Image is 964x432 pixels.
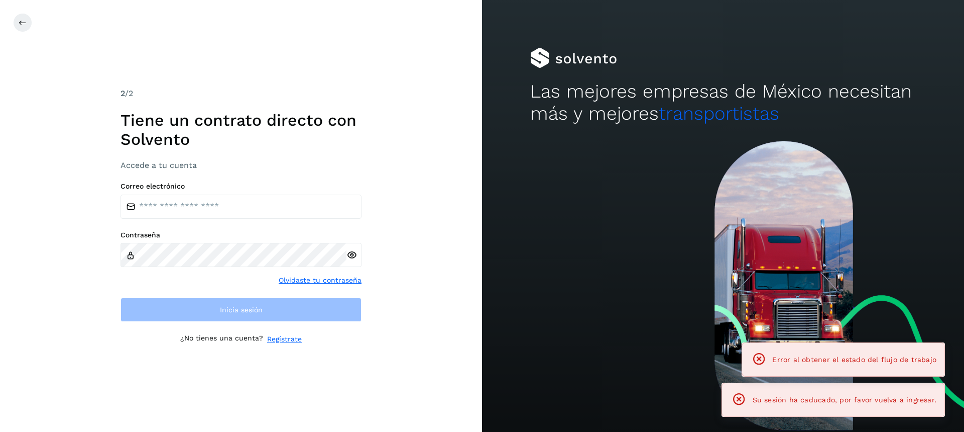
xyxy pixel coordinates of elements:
[120,231,361,239] label: Contraseña
[180,334,263,344] p: ¿No tienes una cuenta?
[120,182,361,191] label: Correo electrónico
[120,298,361,322] button: Inicia sesión
[753,396,936,404] span: Su sesión ha caducado, por favor vuelva a ingresar.
[220,306,263,313] span: Inicia sesión
[120,88,361,100] div: /2
[120,89,125,98] span: 2
[659,103,779,124] span: transportistas
[279,275,361,286] a: Olvidaste tu contraseña
[120,160,361,170] h3: Accede a tu cuenta
[530,80,916,125] h2: Las mejores empresas de México necesitan más y mejores
[772,356,936,364] span: Error al obtener el estado del flujo de trabajo
[267,334,302,344] a: Regístrate
[120,111,361,149] h1: Tiene un contrato directo con Solvento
